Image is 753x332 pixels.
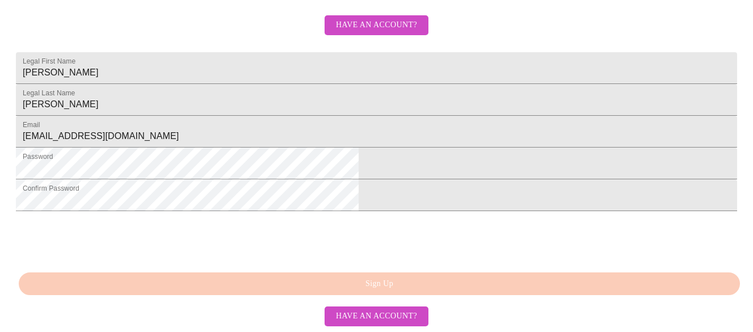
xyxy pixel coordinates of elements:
span: Have an account? [336,18,417,32]
iframe: reCAPTCHA [16,217,188,261]
button: Have an account? [325,306,428,326]
span: Have an account? [336,309,417,323]
a: Have an account? [322,310,431,320]
button: Have an account? [325,15,428,35]
a: Have an account? [322,28,431,37]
